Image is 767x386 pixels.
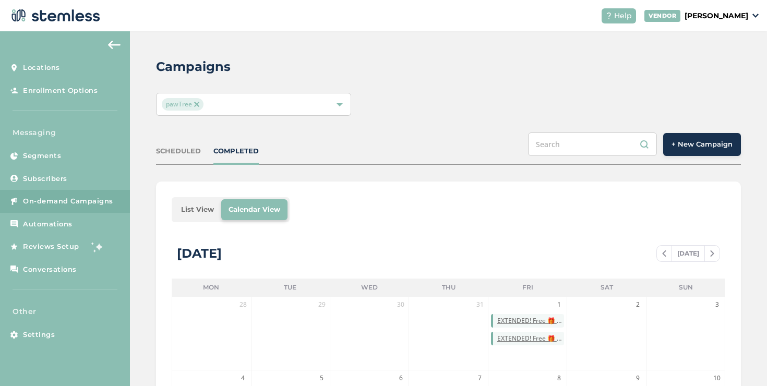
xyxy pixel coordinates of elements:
[396,373,406,383] span: 6
[475,299,485,310] span: 31
[715,336,767,386] iframe: Chat Widget
[633,373,643,383] span: 9
[238,373,248,383] span: 4
[672,139,733,150] span: + New Campaign
[23,63,60,73] span: Locations
[108,41,121,49] img: icon-arrow-back-accent-c549486e.svg
[488,279,567,296] li: Fri
[8,5,100,26] img: logo-dark-0685b13c.svg
[606,13,612,19] img: icon-help-white-03924b79.svg
[554,373,564,383] span: 8
[497,316,564,325] span: EXTENDED! Free 🎁 with purchase all August! Share 10-in-1 with everyone you know + they get a bonu...
[646,279,725,296] li: Sun
[177,244,222,263] div: [DATE]
[23,330,55,340] span: Settings
[162,98,203,111] span: pawTree
[330,279,409,296] li: Wed
[23,196,113,207] span: On-demand Campaigns
[238,299,248,310] span: 28
[156,146,201,156] div: SCHEDULED
[528,132,657,156] input: Search
[396,299,406,310] span: 30
[672,246,705,261] span: [DATE]
[23,174,67,184] span: Subscribers
[497,334,564,343] span: EXTENDED! Free 🎁 with purchase all August! Share 10-in-1 with everyone you know + they get a bonu...
[567,279,646,296] li: Sat
[213,146,259,156] div: COMPLETED
[554,299,564,310] span: 1
[23,151,61,161] span: Segments
[752,14,759,18] img: icon_down-arrow-small-66adaf34.svg
[662,250,666,257] img: icon-chevron-left-b8c47ebb.svg
[663,133,741,156] button: + New Campaign
[317,299,327,310] span: 29
[87,236,108,257] img: glitter-stars-b7820f95.gif
[685,10,748,21] p: [PERSON_NAME]
[156,57,231,76] h2: Campaigns
[712,373,722,383] span: 10
[710,250,714,257] img: icon-chevron-right-bae969c5.svg
[633,299,643,310] span: 2
[23,86,98,96] span: Enrollment Options
[409,279,488,296] li: Thu
[194,102,199,107] img: icon-close-accent-8a337256.svg
[23,264,77,275] span: Conversations
[23,242,79,252] span: Reviews Setup
[172,279,251,296] li: Mon
[317,373,327,383] span: 5
[23,219,73,230] span: Automations
[614,10,632,21] span: Help
[221,199,287,220] li: Calendar View
[644,10,680,22] div: VENDOR
[475,373,485,383] span: 7
[251,279,330,296] li: Tue
[712,299,722,310] span: 3
[174,199,221,220] li: List View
